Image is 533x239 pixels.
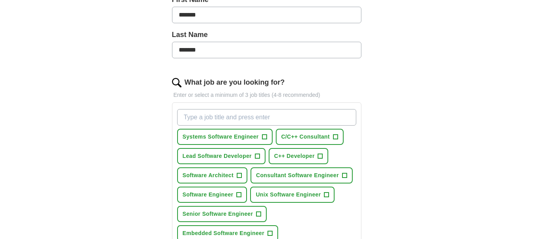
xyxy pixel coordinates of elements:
button: Unix Software Engineer [250,187,335,203]
p: Enter or select a minimum of 3 job titles (4-8 recommended) [172,91,361,99]
button: C++ Developer [269,148,329,164]
span: Software Engineer [183,191,234,199]
label: What job are you looking for? [185,77,285,88]
span: C++ Developer [274,152,315,160]
span: Lead Software Developer [183,152,252,160]
img: search.png [172,78,181,87]
button: Software Engineer [177,187,247,203]
span: Consultant Software Engineer [256,171,339,180]
button: Consultant Software Engineer [251,167,353,183]
label: Last Name [172,30,361,40]
button: Lead Software Developer [177,148,266,164]
button: C/C++ Consultant [276,129,344,145]
span: C/C++ Consultant [281,133,330,141]
span: Systems Software Engineer [183,133,259,141]
span: Embedded Software Engineer [183,229,264,237]
span: Senior Software Engineer [183,210,253,218]
button: Senior Software Engineer [177,206,267,222]
button: Software Architect [177,167,247,183]
button: Systems Software Engineer [177,129,273,145]
span: Unix Software Engineer [256,191,321,199]
span: Software Architect [183,171,234,180]
input: Type a job title and press enter [177,109,356,126]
